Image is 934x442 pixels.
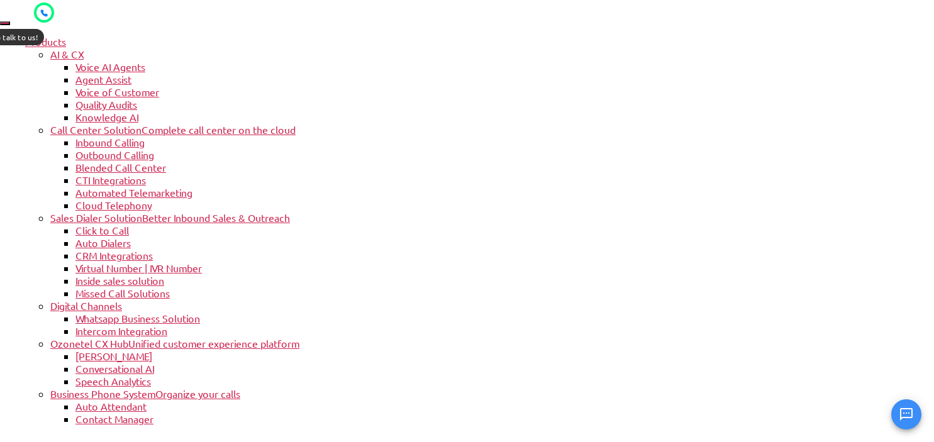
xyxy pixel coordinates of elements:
a: Auto Attendant [75,400,147,412]
a: Conversational AI [75,362,154,375]
a: Intercom Integration [75,324,167,337]
a: Agent Assist [75,73,131,86]
a: Digital Channels [50,299,122,312]
a: CRM Integrations [75,249,153,262]
a: Business Phone SystemOrganize your calls [50,387,240,400]
button: Open chat [891,399,921,429]
a: Cloud Telephony [75,199,152,211]
a: AI & CX [50,48,84,60]
a: Products [25,35,66,48]
span: Unified customer experience platform [128,337,299,350]
a: Inside sales solution [75,274,164,287]
a: Click to Call [75,224,129,236]
a: CTI Integrations [75,174,146,186]
span: Complete call center on the cloud [142,123,296,136]
a: Knowledge AI [75,111,138,123]
span: Organize your calls [155,387,240,400]
a: Outbound Calling [75,148,154,161]
a: Missed Call Solutions [75,287,170,299]
a: Virtual Number | IVR Number [75,262,202,274]
a: Call Center SolutionComplete call center on the cloud [50,123,296,136]
a: Voice AI Agents [75,60,145,73]
a: Voice of Customer [75,86,159,98]
a: [PERSON_NAME] [75,350,152,362]
a: Whatsapp Business Solution [75,312,200,324]
a: Automated Telemarketing [75,186,192,199]
a: Contact Manager [75,412,153,425]
a: Auto Dialers [75,236,131,249]
a: Sales Dialer SolutionBetter Inbound Sales & Outreach [50,211,290,224]
a: Blended Call Center [75,161,166,174]
a: Inbound Calling [75,136,145,148]
a: Speech Analytics [75,375,151,387]
a: Ozonetel CX HubUnified customer experience platform [50,337,299,350]
a: Quality Audits [75,98,137,111]
span: Better Inbound Sales & Outreach [142,211,290,224]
